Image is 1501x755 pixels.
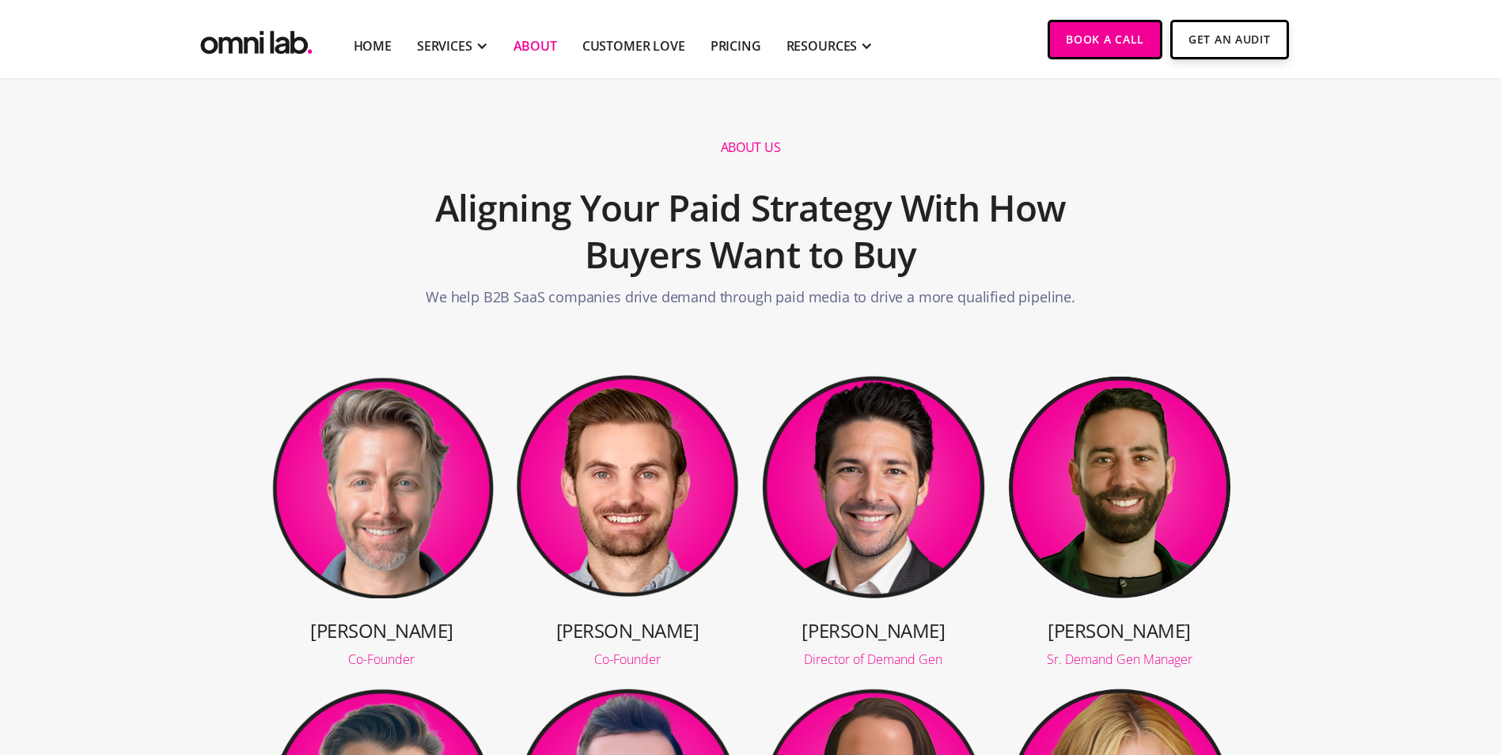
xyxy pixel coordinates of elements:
[582,36,685,55] a: Customer Love
[1170,20,1288,59] a: Get An Audit
[514,36,557,55] a: About
[711,36,761,55] a: Pricing
[417,36,472,55] div: SERVICES
[515,617,740,643] h3: [PERSON_NAME]
[1048,20,1162,59] a: Book a Call
[1216,571,1501,755] iframe: Chat Widget
[787,36,858,55] div: RESOURCES
[761,653,986,666] div: Director of Demand Gen
[354,36,392,55] a: Home
[374,176,1128,287] h2: Aligning Your Paid Strategy With How Buyers Want to Buy
[1007,653,1232,666] div: Sr. Demand Gen Manager
[721,139,780,156] h1: About us
[426,286,1075,316] p: We help B2B SaaS companies drive demand through paid media to drive a more qualified pipeline.
[197,20,316,59] img: Omni Lab: B2B SaaS Demand Generation Agency
[1007,617,1232,643] h3: [PERSON_NAME]
[761,617,986,643] h3: [PERSON_NAME]
[270,617,495,643] h3: [PERSON_NAME]
[270,653,495,666] div: Co-Founder
[515,653,740,666] div: Co-Founder
[197,20,316,59] a: home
